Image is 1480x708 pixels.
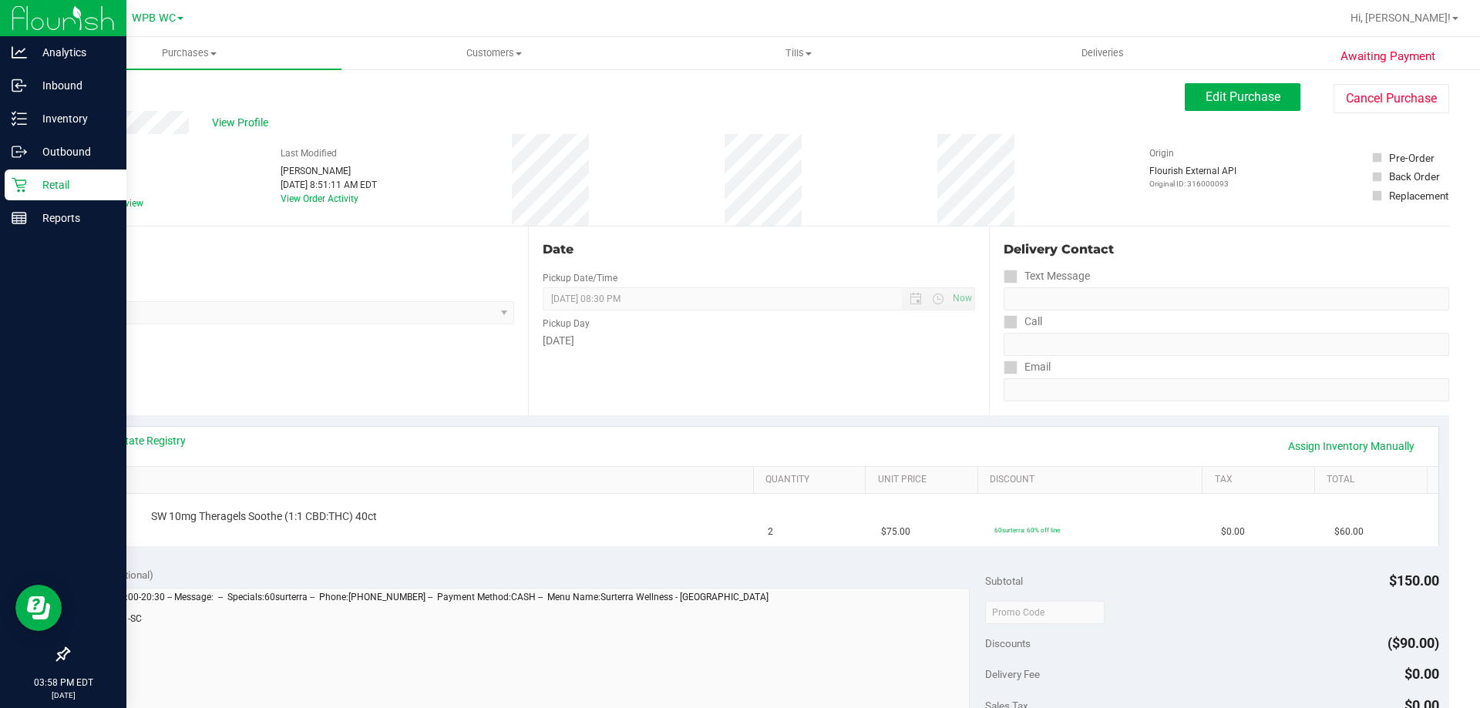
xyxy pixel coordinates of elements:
p: [DATE] [7,690,119,701]
inline-svg: Retail [12,177,27,193]
span: WPB WC [132,12,176,25]
a: Tills [646,37,950,69]
span: $60.00 [1334,525,1364,539]
span: Edit Purchase [1206,89,1280,104]
a: Discount [990,474,1196,486]
button: Edit Purchase [1185,83,1300,111]
span: View Profile [212,115,274,131]
a: Tax [1215,474,1309,486]
label: Pickup Day [543,317,590,331]
span: Delivery Fee [985,668,1040,680]
span: 60surterra: 60% off line [994,526,1060,534]
input: Format: (999) 999-9999 [1004,333,1449,356]
inline-svg: Inventory [12,111,27,126]
a: View Order Activity [281,193,358,204]
span: Subtotal [985,575,1023,587]
div: Delivery Contact [1004,240,1449,259]
a: Unit Price [878,474,972,486]
span: SW 10mg Theragels Soothe (1:1 CBD:THC) 40ct [151,509,377,524]
span: $0.00 [1221,525,1245,539]
span: $0.00 [1404,666,1439,682]
label: Origin [1149,146,1174,160]
label: Email [1004,356,1051,378]
a: Customers [341,37,646,69]
div: Pre-Order [1389,150,1435,166]
span: 2 [768,525,773,539]
label: Call [1004,310,1042,333]
label: Pickup Date/Time [543,271,617,285]
div: [DATE] [543,333,974,349]
span: $150.00 [1389,572,1439,589]
div: Back Order [1389,169,1440,184]
span: Hi, [PERSON_NAME]! [1350,12,1451,24]
a: Purchases [37,37,341,69]
p: Retail [27,176,119,194]
span: $75.00 [881,525,910,539]
label: Last Modified [281,146,337,160]
div: [PERSON_NAME] [281,164,377,178]
p: Inbound [27,76,119,95]
span: Tills [647,46,950,60]
div: Date [543,240,974,259]
div: Replacement [1389,188,1448,203]
input: Format: (999) 999-9999 [1004,287,1449,310]
a: Total [1327,474,1421,486]
span: Purchases [37,46,341,60]
button: Cancel Purchase [1334,84,1449,113]
div: Location [68,240,514,259]
inline-svg: Reports [12,210,27,226]
a: Deliveries [950,37,1255,69]
a: SKU [91,474,747,486]
label: Text Message [1004,265,1090,287]
a: Quantity [765,474,859,486]
p: Original ID: 316000093 [1149,178,1236,190]
p: 03:58 PM EDT [7,676,119,690]
inline-svg: Inbound [12,78,27,93]
input: Promo Code [985,601,1105,624]
inline-svg: Analytics [12,45,27,60]
span: Deliveries [1061,46,1145,60]
span: Discounts [985,629,1031,657]
div: Flourish External API [1149,164,1236,190]
p: Reports [27,209,119,227]
span: Customers [342,46,645,60]
span: Awaiting Payment [1340,48,1435,65]
p: Analytics [27,43,119,62]
a: View State Registry [93,433,186,448]
iframe: Resource center [15,585,62,631]
span: ($90.00) [1387,635,1439,651]
p: Outbound [27,143,119,161]
p: Inventory [27,109,119,128]
inline-svg: Outbound [12,144,27,159]
a: Assign Inventory Manually [1278,433,1424,459]
div: [DATE] 8:51:11 AM EDT [281,178,377,192]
